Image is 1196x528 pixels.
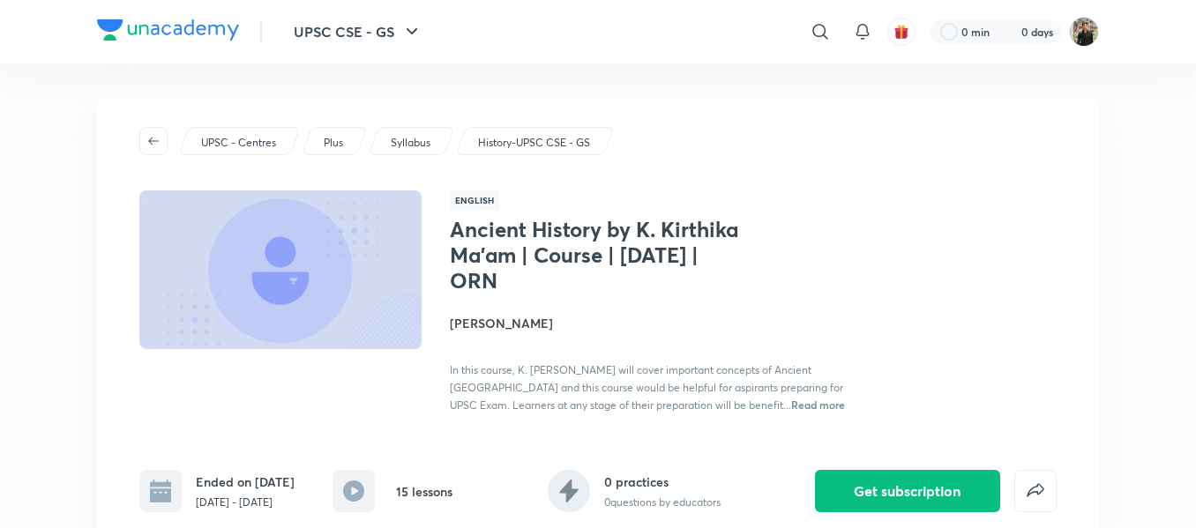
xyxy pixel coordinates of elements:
[396,482,452,501] h6: 15 lessons
[450,190,499,210] span: English
[1014,470,1057,512] button: false
[1000,23,1018,41] img: streak
[324,135,343,151] p: Plus
[283,14,433,49] button: UPSC CSE - GS
[604,472,721,491] h6: 0 practices
[450,314,845,332] h4: [PERSON_NAME]
[475,135,594,151] a: History-UPSC CSE - GS
[196,472,295,491] h6: Ended on [DATE]
[198,135,280,151] a: UPSC - Centres
[887,18,916,46] button: avatar
[97,19,239,45] a: Company Logo
[478,135,590,151] p: History-UPSC CSE - GS
[1069,17,1099,47] img: Yudhishthir
[196,495,295,510] p: [DATE] - [DATE]
[321,135,347,151] a: Plus
[388,135,434,151] a: Syllabus
[450,217,738,293] h1: Ancient History by K. Kirthika Ma'am | Course | [DATE] | ORN
[604,495,721,510] p: 0 questions by educators
[201,135,276,151] p: UPSC - Centres
[815,470,1000,512] button: Get subscription
[791,398,845,412] span: Read more
[137,189,424,351] img: Thumbnail
[97,19,239,41] img: Company Logo
[450,363,843,412] span: In this course, K. [PERSON_NAME] will cover important concepts of Ancient [GEOGRAPHIC_DATA] and t...
[893,24,909,40] img: avatar
[391,135,430,151] p: Syllabus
